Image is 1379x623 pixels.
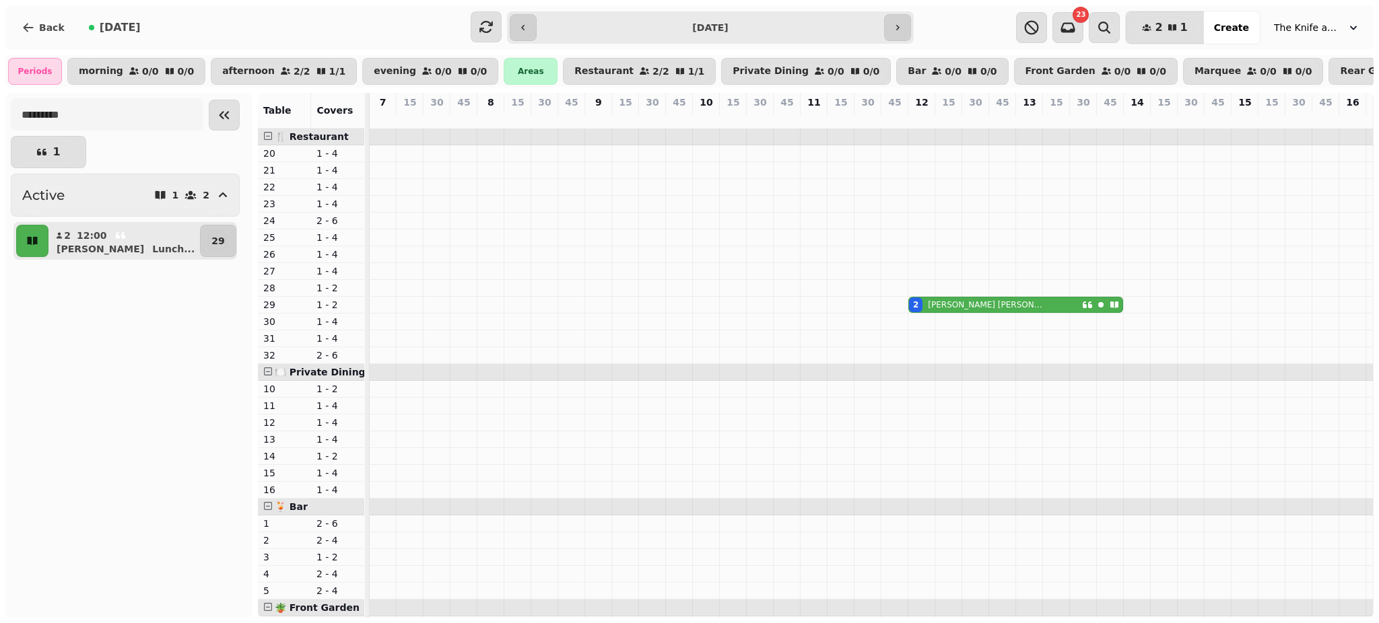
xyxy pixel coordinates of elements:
p: 1 - 4 [316,147,359,160]
p: 0 / 0 [142,67,159,76]
p: 0 [889,112,900,125]
p: 30 [263,315,306,328]
p: Lunch ... [152,242,195,256]
p: 12 [263,416,306,429]
p: 0 [539,112,550,125]
p: Marquee [1195,66,1241,77]
div: Areas [504,58,558,85]
p: 0 / 0 [980,67,997,76]
p: 15 [834,96,847,109]
p: 11 [807,96,820,109]
p: afternoon [222,66,275,77]
p: 0 / 0 [863,67,880,76]
p: 1 - 4 [316,433,359,446]
p: 0 [593,112,604,125]
p: 1 [172,190,179,200]
p: 0 / 0 [1114,67,1131,76]
p: 16 [1346,96,1359,109]
p: 1 - 4 [316,264,359,278]
span: 2 [1155,22,1162,33]
button: [DATE] [78,11,152,44]
p: 12 [915,96,928,109]
p: 0 [782,112,793,125]
p: 0 [1186,112,1197,125]
p: 0 / 0 [178,67,195,76]
p: 14 [263,449,306,463]
p: 2 / 2 [294,67,310,76]
p: 1 - 2 [316,281,359,295]
p: 1 - 4 [316,332,359,345]
p: 0 / 0 [828,67,844,76]
p: 0 [755,112,766,125]
span: 🍽️ Private Dining [275,367,366,377]
div: 2 [913,299,918,310]
p: 2 - 4 [316,584,359,597]
p: 1 - 4 [316,163,359,177]
p: [PERSON_NAME] [57,242,144,256]
p: 7 [380,96,386,109]
p: Private Dining [733,66,809,77]
span: 🍹 Bar [275,501,308,512]
p: 10 [263,382,306,396]
p: 12:00 [77,229,107,242]
p: 30 [1292,96,1305,109]
p: 0 [836,112,846,125]
p: 0 [485,112,496,125]
p: morning [79,66,123,77]
p: 0 [943,112,954,125]
p: 20 [263,147,306,160]
p: 0 [647,112,658,125]
p: 0 [728,112,739,125]
p: 45 [1104,96,1116,109]
p: 15 [511,96,524,109]
span: 23 [1076,11,1085,18]
p: 32 [263,349,306,362]
span: Covers [316,105,353,116]
p: 30 [538,96,551,109]
p: 0 [1213,112,1223,125]
button: 212:00[PERSON_NAME]Lunch... [51,225,197,257]
p: 15 [727,96,739,109]
p: 2 / 2 [652,67,669,76]
span: The Knife and [PERSON_NAME] [1274,21,1341,34]
p: 0 [378,112,389,125]
p: 28 [263,281,306,295]
p: 0 [620,112,631,125]
p: 0 / 0 [945,67,962,76]
p: 15 [263,466,306,480]
p: 1 - 2 [316,449,359,463]
p: 0 [1267,112,1277,125]
p: 15 [1157,96,1170,109]
p: 45 [565,96,578,109]
p: 2 - 6 [316,517,359,530]
p: 0 [701,112,712,125]
p: 15 [1265,96,1278,109]
p: 15 [403,96,416,109]
p: 0 [459,112,469,125]
div: Periods [8,58,62,85]
p: 15 [1238,96,1251,109]
p: 1 - 2 [316,298,359,311]
p: 0 / 0 [1296,67,1312,76]
span: 1 [1180,22,1188,33]
p: 25 [263,231,306,244]
button: evening0/00/0 [362,58,498,85]
p: 1 - 4 [316,483,359,497]
p: 27 [263,264,306,278]
p: 0 [674,112,685,125]
p: 15 [1050,96,1063,109]
span: Table [263,105,292,116]
p: 29 [211,234,224,248]
p: 30 [861,96,874,109]
p: 23 [263,197,306,211]
p: 1 [53,147,60,157]
p: 16 [263,483,306,497]
p: 1 [263,517,306,530]
p: 30 [969,96,982,109]
p: 0 [863,112,873,125]
p: 29 [263,298,306,311]
p: 45 [673,96,685,109]
p: 13 [263,433,306,446]
button: Collapse sidebar [209,100,240,131]
p: 0 [997,112,1008,125]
